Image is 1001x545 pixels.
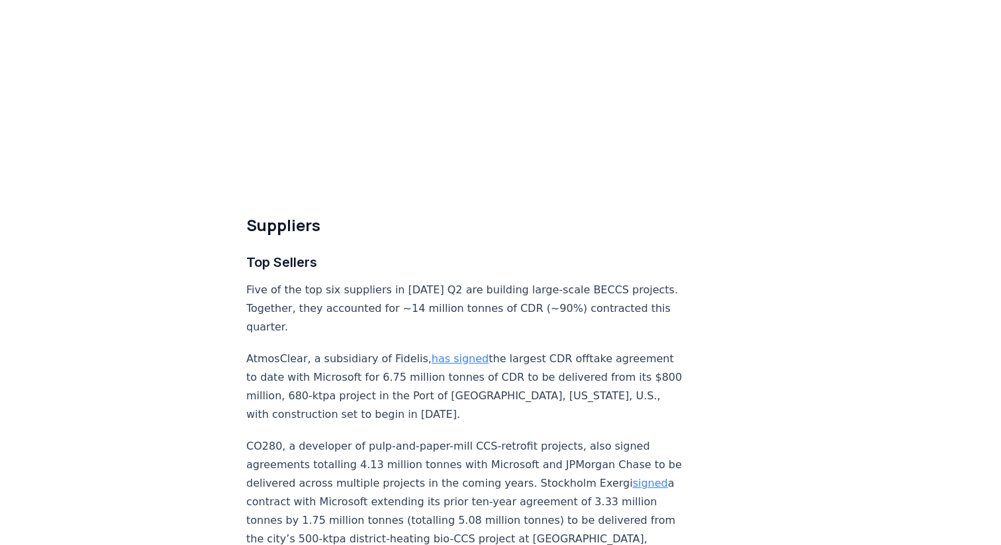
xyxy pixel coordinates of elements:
h3: Top Sellers [246,252,685,273]
p: AtmosClear, a subsidiary of Fidelis, the largest CDR offtake agreement to date with Microsoft for... [246,350,685,424]
p: Five of the top six suppliers in [DATE] Q2 are building large-scale BECCS projects. Together, the... [246,281,685,336]
h2: Suppliers [246,215,685,236]
a: has signed [432,352,489,365]
a: signed [633,477,668,489]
